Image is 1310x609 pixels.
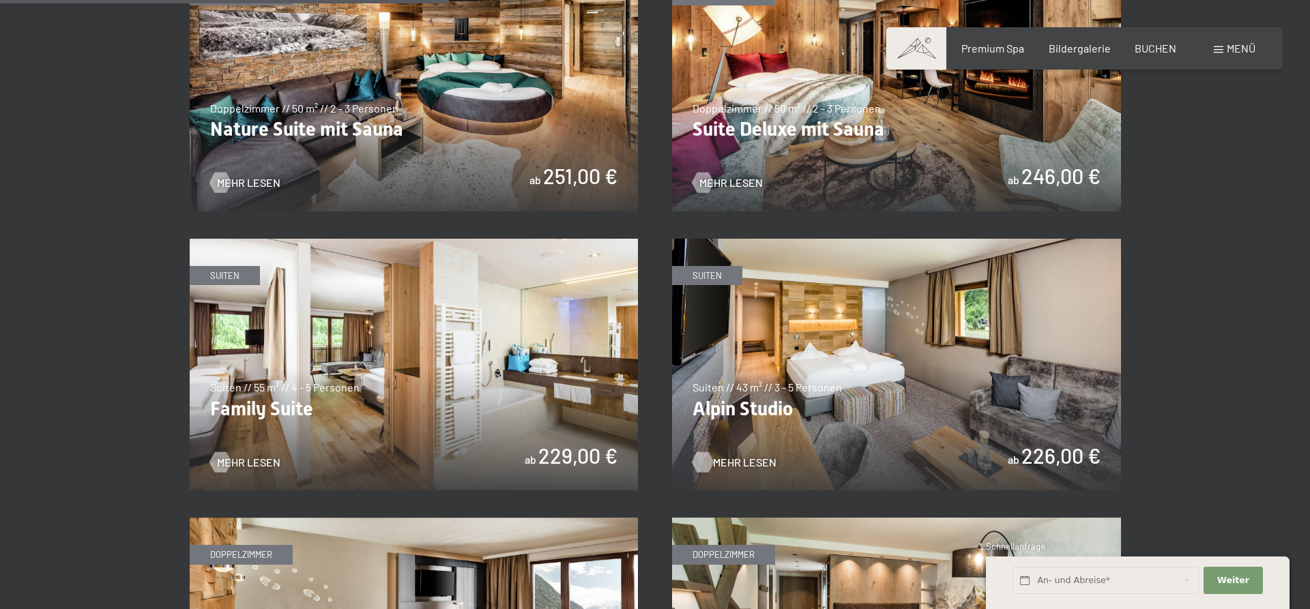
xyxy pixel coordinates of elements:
a: Mehr Lesen [693,175,763,190]
a: Mehr Lesen [693,455,763,470]
span: Weiter [1217,574,1249,586]
img: Alpin Studio [672,239,1121,491]
a: Alpin Studio [672,239,1121,248]
span: Menü [1227,42,1255,55]
a: Junior [672,518,1121,526]
button: Weiter [1204,567,1262,595]
a: Mehr Lesen [210,455,280,470]
span: Mehr Lesen [217,175,280,190]
a: Bildergalerie [1049,42,1111,55]
a: Vital Superior [190,518,639,526]
span: Schnellanfrage [986,541,1045,552]
img: Family Suite [190,239,639,491]
a: Mehr Lesen [210,175,280,190]
a: Premium Spa [961,42,1024,55]
span: Mehr Lesen [217,455,280,470]
a: BUCHEN [1135,42,1176,55]
span: Mehr Lesen [699,175,763,190]
a: Family Suite [190,239,639,248]
span: Mehr Lesen [713,455,776,470]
